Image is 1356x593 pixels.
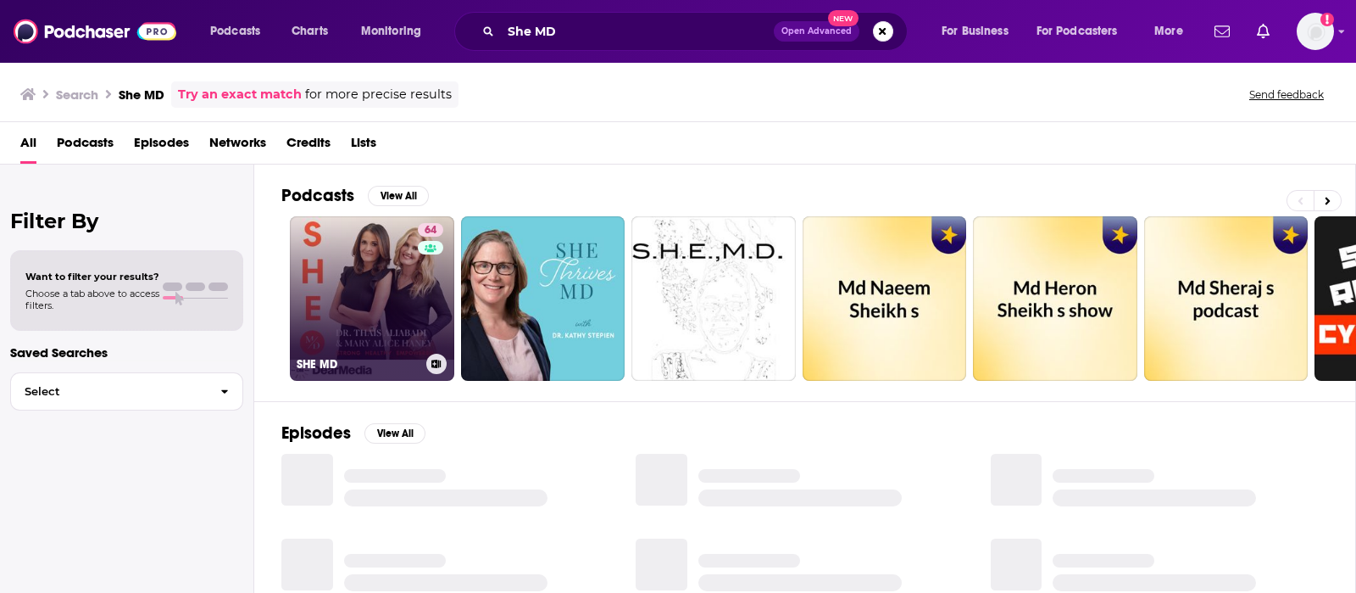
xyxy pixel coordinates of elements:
input: Search podcasts, credits, & more... [501,18,774,45]
a: Networks [209,129,266,164]
button: Select [10,372,243,411]
a: Try an exact match [178,85,302,104]
a: EpisodesView All [281,422,425,444]
a: Podcasts [57,129,114,164]
span: Open Advanced [781,27,852,36]
span: Logged in as nicole.koremenos [1297,13,1334,50]
button: open menu [198,18,282,45]
span: for more precise results [305,85,452,104]
button: View All [368,186,429,206]
a: Episodes [134,129,189,164]
button: open menu [349,18,443,45]
div: Search podcasts, credits, & more... [470,12,924,51]
svg: Add a profile image [1320,13,1334,26]
span: For Podcasters [1036,20,1118,43]
a: Credits [286,129,331,164]
a: PodcastsView All [281,185,429,206]
span: New [828,10,859,26]
h2: Episodes [281,422,351,444]
span: Charts [292,20,328,43]
a: 64 [418,223,443,237]
button: Open AdvancedNew [774,21,859,42]
p: Saved Searches [10,344,243,361]
h3: SHE MD [297,357,420,372]
h2: Filter By [10,209,243,233]
span: Select [11,386,207,397]
span: Podcasts [210,20,260,43]
a: 64SHE MD [290,216,454,381]
button: Show profile menu [1297,13,1334,50]
img: User Profile [1297,13,1334,50]
span: More [1154,20,1183,43]
a: Lists [351,129,376,164]
a: Show notifications dropdown [1250,17,1276,46]
span: Want to filter your results? [25,271,159,283]
span: For Business [942,20,1009,43]
span: Monitoring [361,20,421,43]
img: Podchaser - Follow, Share and Rate Podcasts [14,15,176,48]
button: Send feedback [1244,87,1329,102]
a: All [20,129,36,164]
a: Charts [281,18,338,45]
a: Show notifications dropdown [1208,17,1237,46]
span: Choose a tab above to access filters. [25,288,159,311]
h3: She MD [119,87,164,103]
button: View All [364,423,425,444]
button: open menu [930,18,1030,45]
h2: Podcasts [281,185,354,206]
button: open menu [1025,18,1142,45]
button: open menu [1142,18,1204,45]
h3: Search [56,87,98,103]
span: 64 [425,222,436,239]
